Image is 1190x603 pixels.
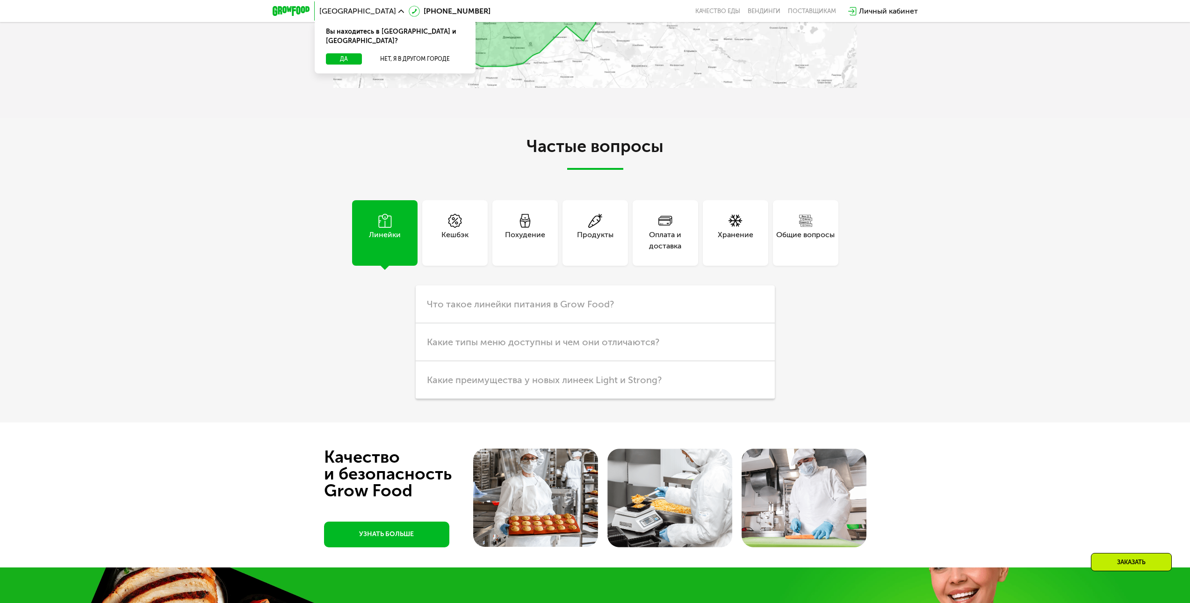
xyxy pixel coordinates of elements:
div: Качество и безопасность Grow Food [324,449,486,499]
button: Да [326,53,362,65]
span: Какие преимущества у новых линеек Light и Strong? [427,374,662,385]
div: Хранение [718,229,753,252]
div: Заказать [1091,553,1172,571]
button: Нет, я в другом городе [366,53,464,65]
a: Вендинги [748,7,780,15]
div: Похудение [505,229,545,252]
div: Личный кабинет [859,6,918,17]
span: Какие типы меню доступны и чем они отличаются? [427,336,659,348]
div: Продукты [577,229,613,252]
a: [PHONE_NUMBER] [409,6,490,17]
div: Линейки [369,229,401,252]
span: [GEOGRAPHIC_DATA] [319,7,396,15]
div: Вы находитесь в [GEOGRAPHIC_DATA] и [GEOGRAPHIC_DATA]? [315,20,476,53]
span: Что такое линейки питания в Grow Food? [427,298,614,310]
a: УЗНАТЬ БОЛЬШЕ [324,522,449,547]
div: Кешбэк [441,229,469,252]
div: поставщикам [788,7,836,15]
div: Общие вопросы [776,229,835,252]
div: Оплата и доставка [633,229,698,252]
h2: Частые вопросы [333,137,857,170]
a: Качество еды [695,7,740,15]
